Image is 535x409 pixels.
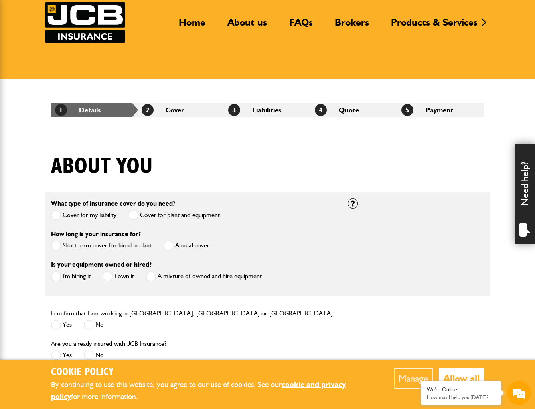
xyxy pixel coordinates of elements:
[221,16,273,35] a: About us
[397,103,484,117] li: Payment
[55,104,67,116] span: 1
[128,210,220,220] label: Cover for plant and equipment
[146,271,262,281] label: A mixture of owned and hire equipment
[439,368,484,389] button: Allow all
[103,271,134,281] label: I own it
[394,368,433,389] button: Manage
[138,103,224,117] li: Cover
[51,366,370,379] h2: Cookie Policy
[385,16,484,35] a: Products & Services
[311,103,397,117] li: Quote
[315,104,327,116] span: 4
[51,200,175,207] label: What type of insurance cover do you need?
[228,104,240,116] span: 3
[427,386,495,393] div: We're Online!
[51,241,152,251] label: Short term cover for hired in plant
[51,231,141,237] label: How long is your insurance for?
[51,153,153,180] h1: About you
[51,350,72,360] label: Yes
[84,350,104,360] label: No
[164,241,209,251] label: Annual cover
[329,16,375,35] a: Brokers
[51,341,166,347] label: Are you already insured with JCB Insurance?
[51,261,152,268] label: Is your equipment owned or hired?
[51,379,370,403] p: By continuing to use this website, you agree to our use of cookies. See our for more information.
[224,103,311,117] li: Liabilities
[84,320,104,330] label: No
[401,104,413,116] span: 5
[51,310,333,317] label: I confirm that I am working in [GEOGRAPHIC_DATA], [GEOGRAPHIC_DATA] or [GEOGRAPHIC_DATA]
[283,16,319,35] a: FAQs
[51,271,91,281] label: I'm hiring it
[45,2,125,43] a: JCB Insurance Services
[142,104,154,116] span: 2
[51,210,116,220] label: Cover for my liability
[427,394,495,400] p: How may I help you today?
[45,2,125,43] img: JCB Insurance Services logo
[51,103,138,117] li: Details
[51,320,72,330] label: Yes
[515,144,535,244] div: Need help?
[173,16,211,35] a: Home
